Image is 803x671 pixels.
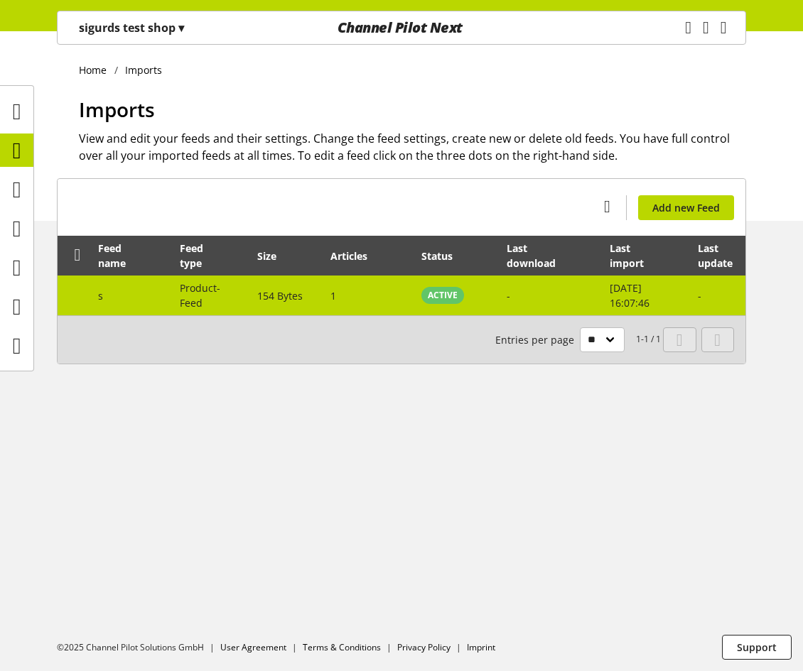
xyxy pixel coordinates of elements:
[180,241,225,271] div: Feed type
[79,19,184,36] p: sigurds test shop
[257,249,291,263] div: Size
[495,332,580,347] span: Entries per page
[495,327,661,352] small: 1-1 / 1
[79,62,114,77] a: Home
[79,130,746,164] h2: View and edit your feeds and their settings. Change the feed settings, create new or delete old f...
[421,249,467,263] div: Status
[330,289,336,302] span: 1
[57,641,220,654] li: ©2025 Channel Pilot Solutions GmbH
[180,281,220,310] span: Product-Feed
[507,241,575,271] div: Last download
[467,641,495,653] a: Imprint
[330,249,382,263] div: Articles
[737,640,777,655] span: Support
[65,247,85,264] div: Unlock to reorder rows
[257,289,303,302] span: 154 Bytes
[220,641,286,653] a: User Agreement
[698,289,701,302] span: -
[722,635,792,660] button: Support
[610,241,664,271] div: Last import
[98,289,103,302] span: s
[178,20,184,36] span: ▾
[303,641,381,653] a: Terms & Conditions
[610,281,650,310] span: [DATE] 16:07:46
[507,289,510,302] span: -
[57,11,746,45] nav: main navigation
[98,241,147,271] div: Feed name
[638,195,734,220] a: Add new Feed
[70,247,85,262] span: Unlock to reorder rows
[698,241,753,271] div: Last update
[652,200,720,215] span: Add new Feed
[79,96,155,123] span: Imports
[397,641,451,653] a: Privacy Policy
[428,289,458,302] span: ACTIVE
